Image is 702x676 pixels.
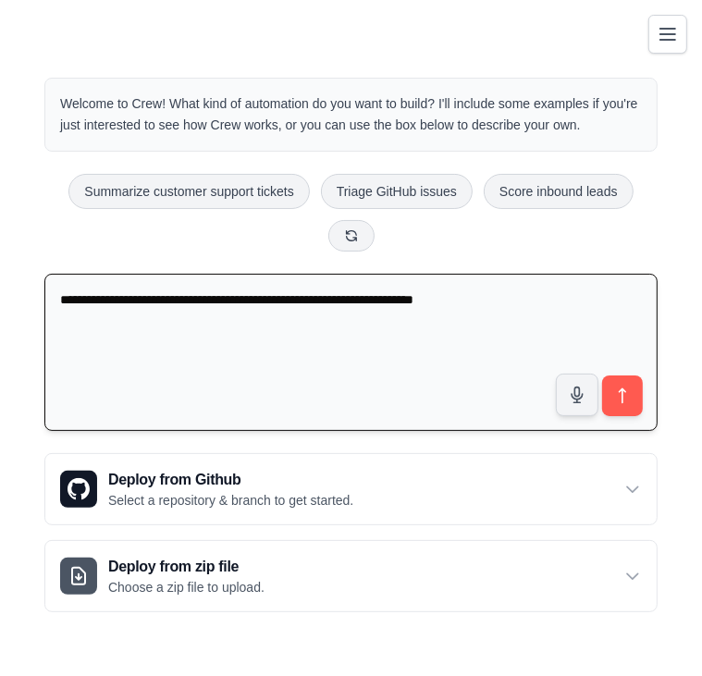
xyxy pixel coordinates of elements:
button: Score inbound leads [484,174,634,209]
p: Select a repository & branch to get started. [108,491,353,510]
button: Toggle navigation [648,15,687,54]
iframe: Chat Widget [610,587,702,676]
p: Welcome to Crew! What kind of automation do you want to build? I'll include some examples if you'... [60,93,642,136]
button: Summarize customer support tickets [68,174,309,209]
h3: Deploy from zip file [108,556,265,578]
p: Choose a zip file to upload. [108,578,265,596]
h3: Deploy from Github [108,469,353,491]
button: Triage GitHub issues [321,174,473,209]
